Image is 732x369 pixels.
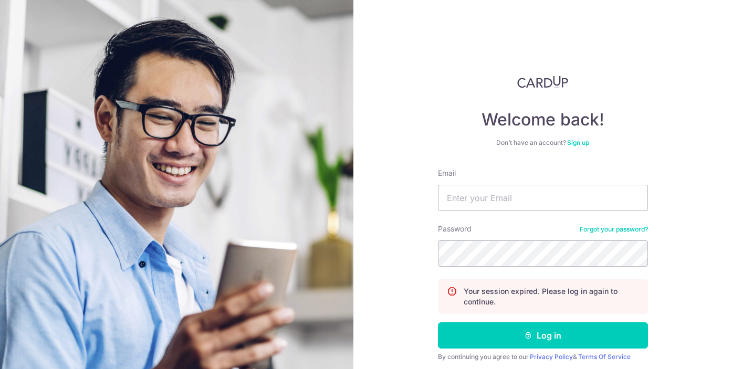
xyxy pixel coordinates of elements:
h4: Welcome back! [438,109,648,130]
label: Password [438,224,472,234]
input: Enter your Email [438,185,648,211]
div: By continuing you agree to our & [438,353,648,361]
p: Your session expired. Please log in again to continue. [464,286,639,307]
a: Terms Of Service [578,353,631,361]
img: CardUp Logo [517,76,569,88]
button: Log in [438,322,648,349]
a: Forgot your password? [580,225,648,234]
a: Privacy Policy [530,353,573,361]
a: Sign up [567,139,589,146]
label: Email [438,168,456,178]
div: Don’t have an account? [438,139,648,147]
